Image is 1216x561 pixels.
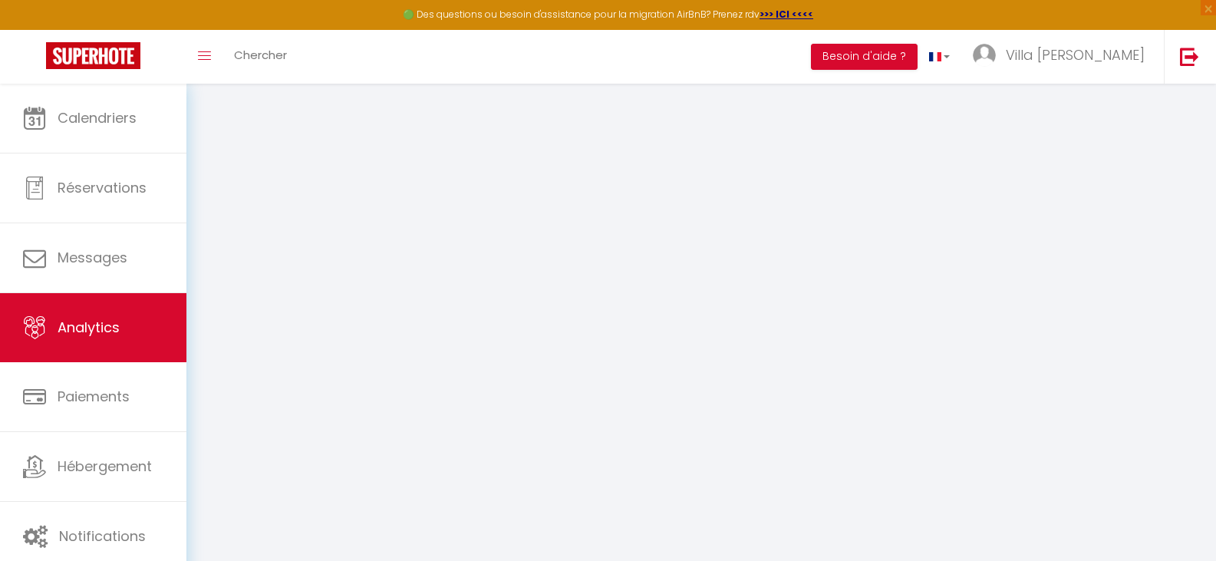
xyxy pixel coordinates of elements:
span: Analytics [58,318,120,337]
span: Villa [PERSON_NAME] [1006,45,1145,64]
a: ... Villa [PERSON_NAME] [961,30,1164,84]
span: Notifications [59,526,146,546]
span: Réservations [58,178,147,197]
span: Chercher [234,47,287,63]
img: logout [1180,47,1199,66]
img: Super Booking [46,42,140,69]
span: Calendriers [58,108,137,127]
button: Besoin d'aide ? [811,44,918,70]
span: Hébergement [58,457,152,476]
span: Paiements [58,387,130,406]
span: Messages [58,248,127,267]
img: ... [973,44,996,67]
a: Chercher [222,30,298,84]
a: >>> ICI <<<< [760,8,813,21]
